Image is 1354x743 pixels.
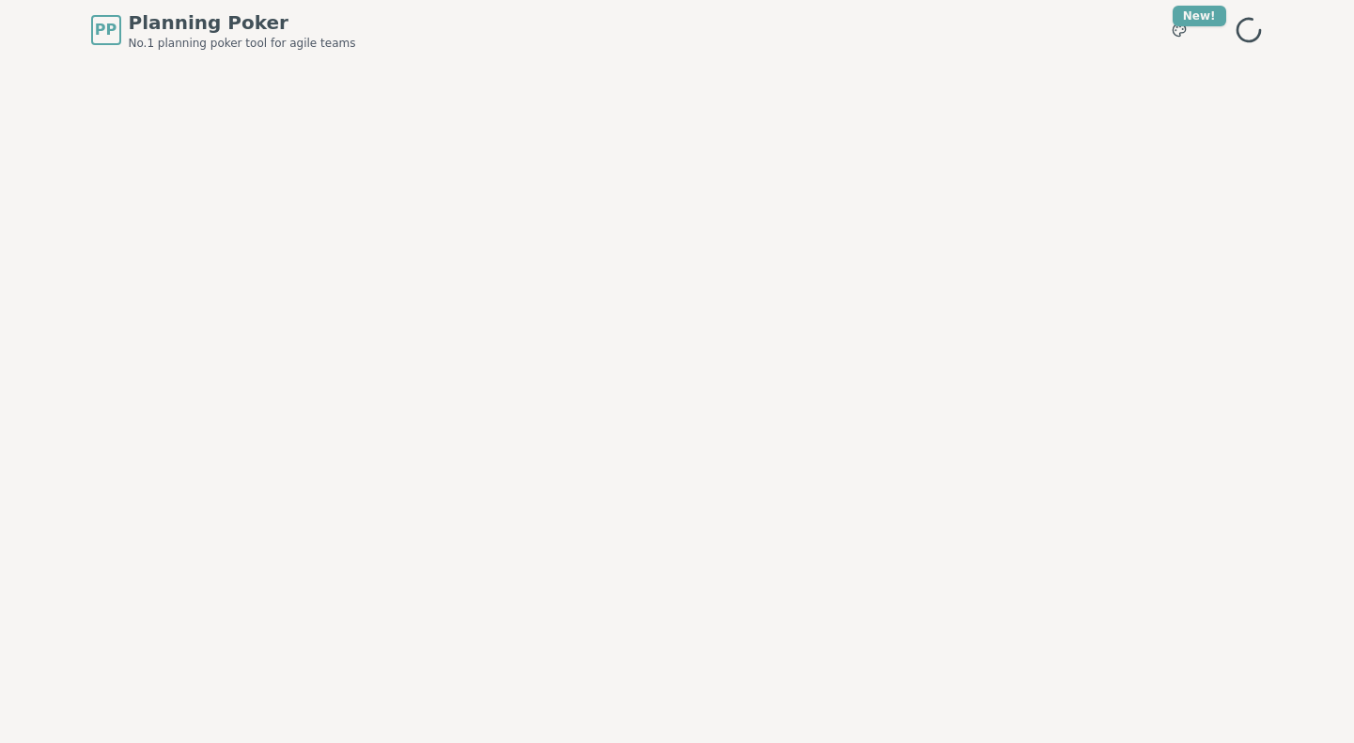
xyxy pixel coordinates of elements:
span: No.1 planning poker tool for agile teams [129,36,356,51]
span: PP [95,19,117,41]
span: Planning Poker [129,9,356,36]
button: New! [1162,13,1196,47]
a: PPPlanning PokerNo.1 planning poker tool for agile teams [91,9,356,51]
div: New! [1173,6,1226,26]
